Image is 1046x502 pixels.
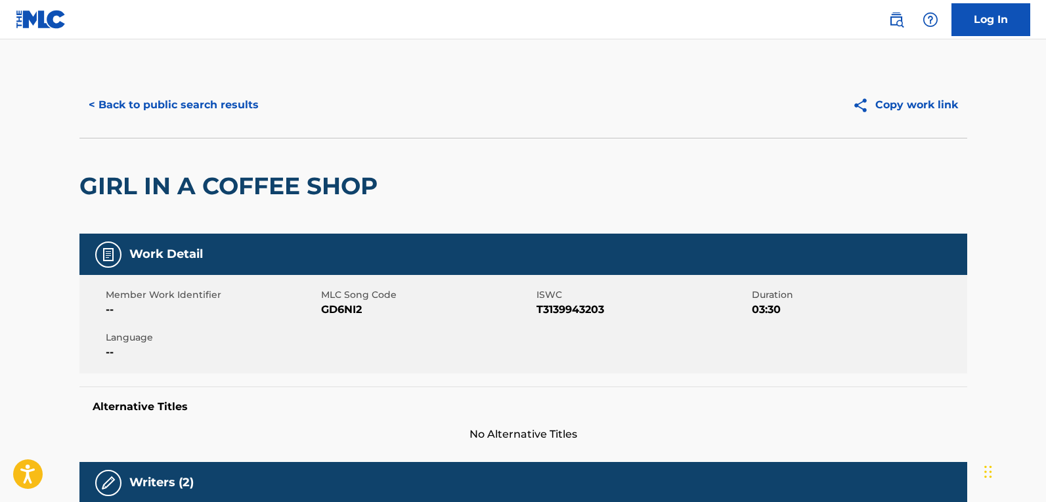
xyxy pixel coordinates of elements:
[79,171,384,201] h2: GIRL IN A COFFEE SHOP
[100,247,116,262] img: Work Detail
[100,475,116,491] img: Writers
[106,288,318,302] span: Member Work Identifier
[79,89,268,121] button: < Back to public search results
[536,302,749,318] span: T3139943203
[883,7,909,33] a: Public Search
[917,7,944,33] div: Help
[843,89,967,121] button: Copy work link
[106,345,318,360] span: --
[79,427,967,442] span: No Alternative Titles
[321,302,533,318] span: GD6NI2
[129,475,194,490] h5: Writers (2)
[752,288,964,302] span: Duration
[984,452,992,492] div: Drag
[888,12,904,28] img: search
[16,10,66,29] img: MLC Logo
[93,400,954,413] h5: Alternative Titles
[106,302,318,318] span: --
[321,288,533,302] span: MLC Song Code
[129,247,203,262] h5: Work Detail
[980,439,1046,502] iframe: Chat Widget
[951,3,1030,36] a: Log In
[923,12,938,28] img: help
[852,97,875,114] img: Copy work link
[752,302,964,318] span: 03:30
[536,288,749,302] span: ISWC
[106,331,318,345] span: Language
